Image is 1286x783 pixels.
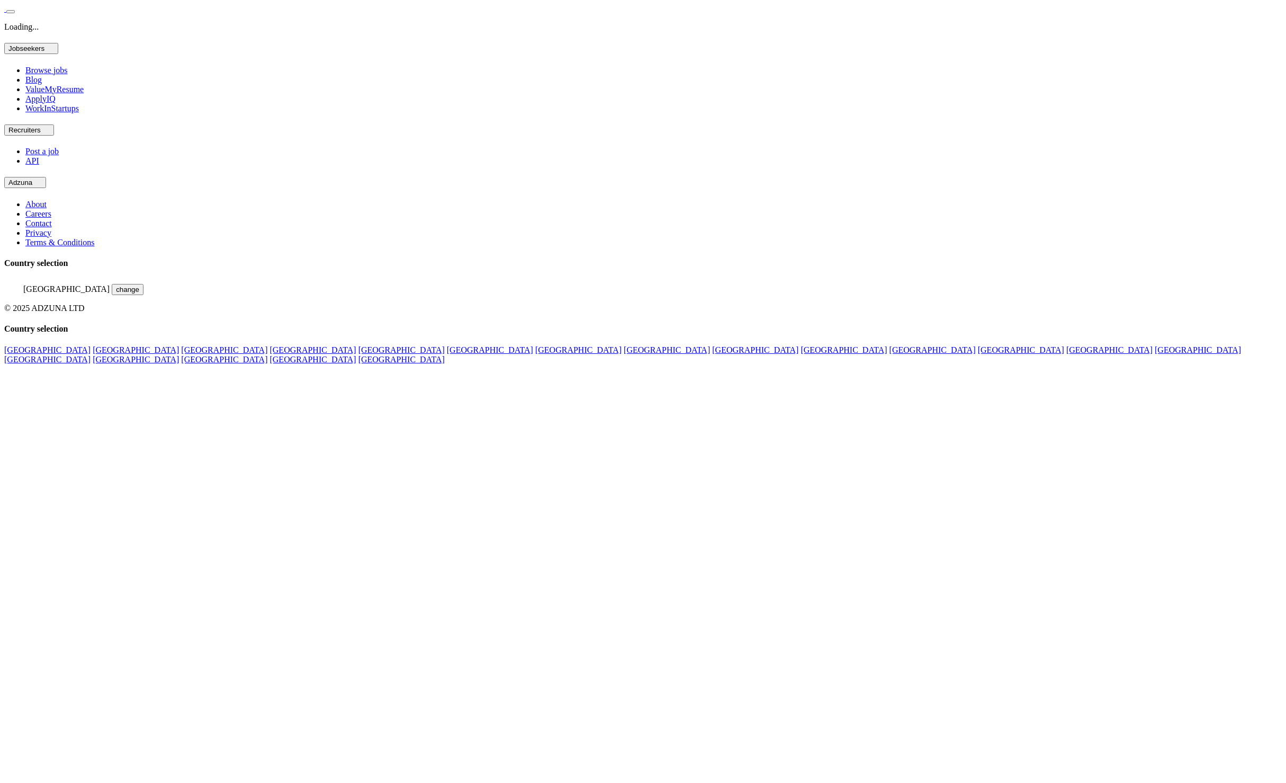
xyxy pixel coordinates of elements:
[4,324,1282,334] h4: Country selection
[4,304,1282,313] div: © 2025 ADZUNA LTD
[181,355,267,364] a: [GEOGRAPHIC_DATA]
[8,126,41,134] span: Recruiters
[25,94,56,103] a: ApplyIQ
[25,85,84,94] a: ValueMyResume
[25,75,42,84] a: Blog
[8,179,32,186] span: Adzuna
[25,209,51,218] a: Careers
[25,200,47,209] a: About
[4,259,1282,268] h4: Country selection
[1066,345,1153,354] a: [GEOGRAPHIC_DATA]
[4,345,91,354] a: [GEOGRAPHIC_DATA]
[6,10,15,13] button: Toggle main navigation menu
[447,345,533,354] a: [GEOGRAPHIC_DATA]
[25,228,51,237] a: Privacy
[4,22,1282,32] div: Loading...
[25,156,39,165] a: API
[25,238,94,247] a: Terms & Conditions
[358,345,445,354] a: [GEOGRAPHIC_DATA]
[181,345,267,354] a: [GEOGRAPHIC_DATA]
[93,355,179,364] a: [GEOGRAPHIC_DATA]
[978,345,1064,354] a: [GEOGRAPHIC_DATA]
[93,345,179,354] a: [GEOGRAPHIC_DATA]
[4,355,91,364] a: [GEOGRAPHIC_DATA]
[358,355,445,364] a: [GEOGRAPHIC_DATA]
[25,219,52,228] a: Contact
[889,345,976,354] a: [GEOGRAPHIC_DATA]
[112,284,143,295] button: change
[25,147,59,156] a: Post a job
[1155,345,1241,354] a: [GEOGRAPHIC_DATA]
[34,180,42,185] img: toggle icon
[25,66,68,75] a: Browse jobs
[42,128,50,132] img: toggle icon
[47,46,54,51] img: toggle icon
[712,345,798,354] a: [GEOGRAPHIC_DATA]
[23,284,110,293] span: [GEOGRAPHIC_DATA]
[4,279,21,292] img: US flag
[269,345,356,354] a: [GEOGRAPHIC_DATA]
[624,345,710,354] a: [GEOGRAPHIC_DATA]
[269,355,356,364] a: [GEOGRAPHIC_DATA]
[8,45,44,52] span: Jobseekers
[535,345,622,354] a: [GEOGRAPHIC_DATA]
[801,345,887,354] a: [GEOGRAPHIC_DATA]
[25,104,79,113] a: WorkInStartups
